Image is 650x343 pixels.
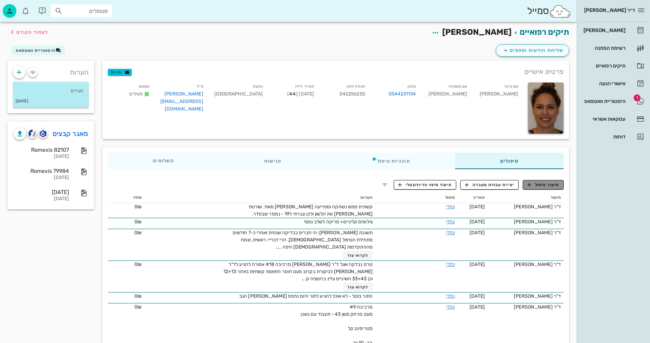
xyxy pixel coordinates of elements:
span: פרטים אישיים [524,66,564,77]
a: כללי [446,262,454,267]
span: [GEOGRAPHIC_DATA] [214,91,263,97]
button: תיעוד טיפול [523,180,564,190]
small: תעודת זהות [347,84,365,89]
button: cliniview logo [27,129,37,138]
div: ד"ר [PERSON_NAME] [490,293,561,300]
span: [DATE] ( ) [287,91,314,97]
a: כללי [446,293,454,299]
span: 0₪ [134,293,142,299]
a: אישורי הגעה [579,75,647,92]
div: ד"ר [PERSON_NAME] [490,229,561,236]
button: שליחת הודעות וטפסים [496,44,569,57]
div: Romexis 79984 [14,168,69,174]
img: cliniview logo [28,130,36,137]
span: לעמוד הקודם [16,29,48,35]
span: תגיות [111,69,129,75]
small: מייל [197,84,203,89]
a: תיקים רפואיים [520,27,569,37]
div: תיקים רפואיים [582,63,625,69]
div: עסקאות אשראי [582,116,625,122]
span: שליחת הודעות וטפסים [502,46,563,55]
img: SmileCloud logo [549,4,571,18]
span: טרם נבדקה אצל ד"ר [PERSON_NAME] מרכיבה #18 אמורה להגיע לד"ר [PERSON_NAME] לביקורת בקרוב מעט חוסר ... [223,262,373,282]
strong: 44 [289,91,296,97]
span: לקרוא עוד [347,253,369,258]
span: [DATE] [470,304,485,310]
span: [DATE] [470,230,485,236]
span: [DATE] [470,262,485,267]
div: תוכניות טיפול [327,153,455,169]
p: חברים [18,87,83,95]
span: [DATE] [470,204,485,210]
span: צילומים קליניים+ סריקה לשלב נוסף [304,219,373,225]
span: [DATE] [470,293,485,299]
div: ד"ר [PERSON_NAME] [490,218,561,225]
span: 0₪ [134,304,142,310]
div: [DATE] [14,154,69,160]
button: לעמוד הקודם [8,26,48,38]
small: טלפון [407,84,416,89]
span: 0₪ [134,219,142,225]
a: תיקים רפואיים [579,58,647,74]
a: רשימת המתנה [579,40,647,56]
span: [DATE] [470,219,485,225]
a: כללי [446,230,454,236]
span: לקרוא עוד [347,285,369,289]
span: תשלומים [153,159,174,163]
a: 0544231134 [389,90,416,98]
a: עסקאות אשראי [579,111,647,127]
a: תגהיסטוריית וואטסאפ [579,93,647,109]
span: תיעוד מיפוי פריודונטלי [398,182,452,188]
button: תגיות [108,69,132,76]
a: כללי [446,304,454,310]
div: הערות [8,61,94,80]
span: [PERSON_NAME] [442,27,511,37]
a: כללי [446,219,454,225]
div: ד"ר [PERSON_NAME] [490,203,561,210]
button: תיעוד מיפוי פריודונטלי [394,180,457,190]
div: סמייל [527,4,571,18]
th: טיפול [375,192,458,203]
div: דוחות [582,134,625,139]
small: שם משפחה [449,84,467,89]
div: [PERSON_NAME] [582,28,625,33]
a: דוחות [579,129,647,145]
span: תג [634,94,640,101]
span: 0₪ [134,204,142,210]
div: Romexis 82107 [14,147,69,153]
span: תג [20,5,24,10]
small: [DATE] [16,98,28,105]
span: 042256255 [340,91,365,97]
div: ד"ר [PERSON_NAME] [490,303,561,311]
img: romexis logo [40,130,46,137]
button: לקרוא עוד [343,251,373,260]
div: [DATE] [14,196,69,202]
span: היסטוריית וואטסאפ [16,48,55,53]
div: טיפולים [455,153,564,169]
div: רשימת המתנה [582,45,625,51]
small: כתובת [253,84,263,89]
span: התור בוטל - לא אוכל להגיע לתור היום נתפס [PERSON_NAME] הגב [239,293,373,299]
span: קשתית ממש נשחקה ומפריעה [PERSON_NAME] מאוד, שורטת [PERSON_NAME] את הלשון ולכן עברתי ל19 - נמסר שב... [249,204,373,217]
a: כללי [446,204,454,210]
div: ד"ר [PERSON_NAME] [490,261,561,268]
th: מחיר [108,192,144,203]
span: יצירת עבודת מעבדה [465,182,514,188]
span: 0₪ [134,230,142,236]
a: מאגר קבצים [53,128,88,139]
span: תשובת [PERSON_NAME]: הי חברים בבדיקה שנתית ואחרי כ-7 חודשים מתחילת הטיפול [DEMOGRAPHIC_DATA], הרי... [233,230,373,250]
div: [PERSON_NAME] [473,81,524,117]
span: 0₪ [134,262,142,267]
th: תיעוד [488,192,564,203]
div: אישורי הגעה [582,81,625,86]
button: לקרוא עוד [343,282,373,292]
div: [DATE] [14,175,69,181]
a: [PERSON_NAME][EMAIL_ADDRESS][DOMAIN_NAME] [160,91,203,112]
small: שם פרטי [504,84,518,89]
small: תאריך לידה [295,84,314,89]
span: ד״ר [PERSON_NAME] [584,7,635,13]
a: [PERSON_NAME] [579,22,647,39]
span: תיעוד טיפול [528,182,559,188]
th: תאריך [458,192,488,203]
div: היסטוריית וואטסאפ [582,99,625,104]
